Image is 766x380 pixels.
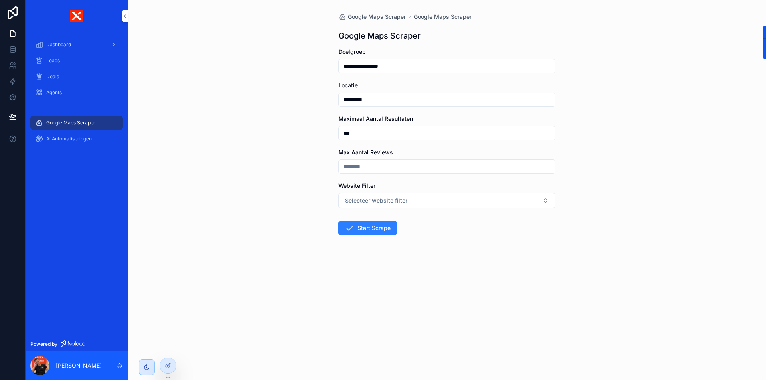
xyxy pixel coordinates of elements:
[30,132,123,146] a: Ai Automatiseringen
[70,10,83,22] img: App logo
[46,136,92,142] span: Ai Automatiseringen
[348,13,406,21] span: Google Maps Scraper
[345,197,407,205] span: Selecteer website filter
[338,30,421,41] h1: Google Maps Scraper
[414,13,472,21] a: Google Maps Scraper
[46,73,59,80] span: Deals
[30,37,123,52] a: Dashboard
[30,85,123,100] a: Agents
[26,337,128,351] a: Powered by
[46,57,60,64] span: Leads
[338,149,393,156] span: Max Aantal Reviews
[30,341,57,347] span: Powered by
[338,221,397,235] button: Start Scrape
[30,116,123,130] a: Google Maps Scraper
[46,120,95,126] span: Google Maps Scraper
[338,115,413,122] span: Maximaal Aantal Resultaten
[30,69,123,84] a: Deals
[338,82,358,89] span: Locatie
[30,53,123,68] a: Leads
[338,182,375,189] span: Website Filter
[338,13,406,21] a: Google Maps Scraper
[46,41,71,48] span: Dashboard
[26,32,128,156] div: scrollable content
[56,362,102,370] p: [PERSON_NAME]
[338,193,555,208] button: Select Button
[46,89,62,96] span: Agents
[338,48,366,55] span: Doelgroep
